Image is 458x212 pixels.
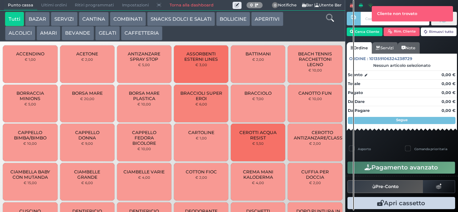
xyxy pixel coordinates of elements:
span: 0 [272,2,278,9]
small: € 10,00 [137,147,151,151]
strong: Da Pagare [348,108,370,113]
span: ACETONE [76,51,98,56]
span: CEROTTI ACQUA RESIST [237,130,279,140]
span: CREMA MANI KALODERMA [237,169,279,180]
small: € 6,00 [81,181,93,185]
button: Rim. Cliente [384,28,420,36]
small: € 2,00 [309,141,321,146]
span: ANTIZANZARE SPRAY STOP [123,51,166,62]
button: AMARI [36,26,60,40]
span: BEACH TENNIS RACCHETTONI LEGNO [294,51,336,67]
span: COTTON FIOC [186,169,217,174]
small: € 10,00 [308,97,322,101]
strong: Pagato [348,90,363,95]
span: CAPPELLO DONNA [66,130,108,140]
span: ASSORBENTI ESTERNI LINES [180,51,223,62]
strong: Sconto [348,72,362,78]
small: € 9,00 [81,141,93,146]
span: BORSA MARE PLASTICA [123,90,166,101]
button: GELATI [95,26,120,40]
button: Apri cassetto [347,197,455,209]
strong: Totale [348,81,360,86]
span: BRACCIOLO [244,90,272,96]
span: CEROTTO ANTIZANZARE/CLASSICO [294,130,351,140]
span: CAPPELLO BIMBA/BIMBO [9,130,52,140]
button: BOLLICINE [216,12,250,26]
strong: 0,00 € [442,108,455,113]
small: € 6,00 [195,102,207,106]
a: Note [398,42,419,54]
span: BRACCIOLI SUPER EROI [180,90,223,101]
a: Servizi [372,42,398,54]
span: CIAMBELLE GRANDE [66,169,108,180]
button: Rimuovi tutto [421,28,457,36]
span: 101359106324238729 [369,56,412,62]
small: € 2,00 [252,57,264,61]
button: APERITIVI [251,12,283,26]
div: Cliente non trovato [372,6,453,21]
span: CANOTTO FUN [298,90,332,96]
span: CUFFIA PER DOCCIA [294,169,336,180]
button: CAFFETTERIA [121,26,162,40]
button: CANTINA [79,12,109,26]
small: € 1,00 [25,57,36,61]
b: 0 [250,3,253,8]
span: Ordine : [349,56,368,62]
strong: Da Dare [348,99,365,104]
strong: 0,00 € [442,90,455,95]
span: CARTOLINE [188,130,214,135]
span: ACCENDINO [16,51,44,56]
button: COMBINATI [110,12,146,26]
div: Nessun articolo selezionato [347,63,457,68]
small: € 5,00 [24,102,36,106]
button: ALCOLICI [5,26,35,40]
small: € 15,00 [24,181,37,185]
a: Torna alla dashboard [165,0,217,10]
small: € 2,00 [309,181,321,185]
small: € 10,00 [308,68,322,72]
span: BORRACCIA MINIONS [9,90,52,101]
span: Impostazioni [118,0,153,10]
button: Pagamento avanzato [347,162,455,174]
span: CAPPELLO FEDORA BICOLORE [123,130,166,146]
small: € 10,00 [137,102,151,106]
span: Ultimi ordini [37,0,71,10]
strong: 0,00 € [442,81,455,86]
button: Pre-Conto [347,180,423,193]
small: € 2,00 [81,57,93,61]
small: € 3,00 [195,63,207,67]
span: Punto cassa [4,0,37,10]
small: € 5,00 [138,63,150,67]
button: Tutti [5,12,24,26]
small: € 2,00 [195,175,207,179]
span: Ritiri programmati [71,0,118,10]
a: Ordine [347,42,372,54]
span: BATTIMANI [245,51,271,56]
small: € 5,50 [252,141,264,146]
span: BORSA MARE [72,90,103,96]
button: SNACKS DOLCI E SALATI [147,12,215,26]
strong: 0,00 € [442,99,455,104]
input: Codice Cliente [361,12,429,25]
button: BEVANDE [62,26,94,40]
small: € 1,00 [196,136,207,140]
button: BAZAR [25,12,50,26]
span: CIAMBELLE VARIE [123,169,165,174]
span: CIAMBELLA BABY CON MUTANDA [9,169,52,180]
strong: 0,00 € [442,72,455,77]
small: € 20,00 [80,97,94,101]
small: € 4,00 [138,175,150,179]
button: Cerca Cliente [347,28,383,36]
small: € 10,00 [23,141,37,146]
label: Asporto [358,147,371,151]
label: Comanda prioritaria [414,147,447,151]
button: SERVIZI [51,12,77,26]
strong: Segue [396,118,408,122]
small: € 7,00 [252,97,264,101]
small: € 4,00 [252,181,264,185]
